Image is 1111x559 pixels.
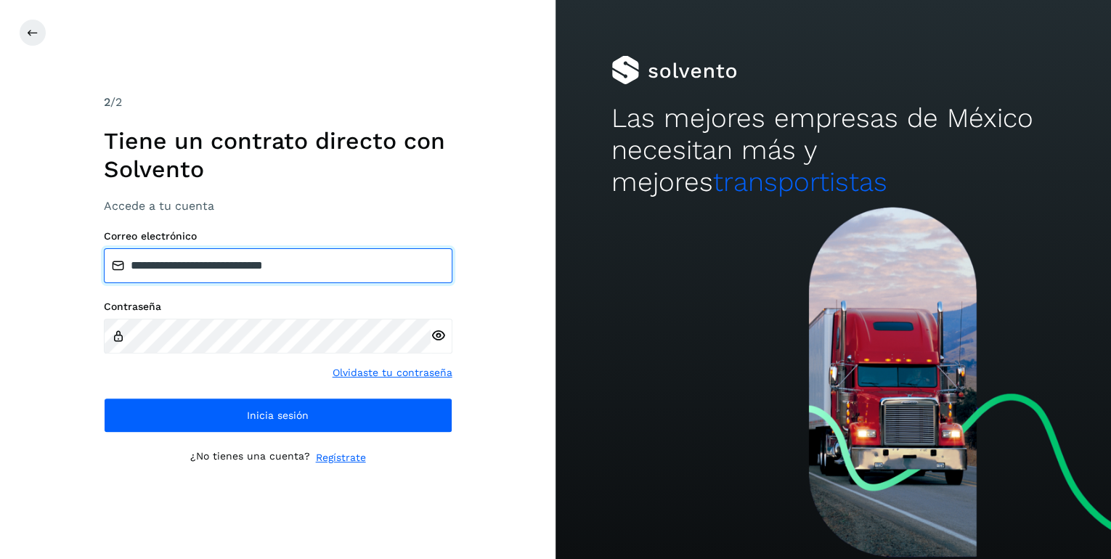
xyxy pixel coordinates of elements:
[104,398,452,433] button: Inicia sesión
[333,365,452,380] a: Olvidaste tu contraseña
[247,410,309,420] span: Inicia sesión
[611,102,1056,199] h2: Las mejores empresas de México necesitan más y mejores
[316,450,366,465] a: Regístrate
[104,199,452,213] h3: Accede a tu cuenta
[104,301,452,313] label: Contraseña
[104,95,110,109] span: 2
[104,94,452,111] div: /2
[713,166,887,197] span: transportistas
[190,450,310,465] p: ¿No tienes una cuenta?
[104,230,452,242] label: Correo electrónico
[104,127,452,183] h1: Tiene un contrato directo con Solvento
